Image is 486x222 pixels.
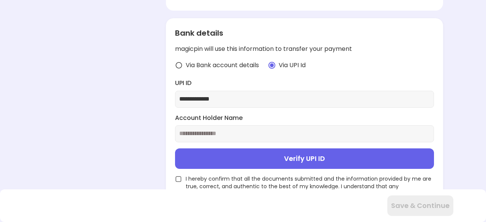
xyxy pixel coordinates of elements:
[175,114,434,123] label: Account Holder Name
[387,195,453,216] button: Save & Continue
[175,176,182,183] img: unchecked
[175,45,434,54] div: magicpin will use this information to transfer your payment
[268,61,276,69] img: radio
[186,61,259,70] span: Via Bank account details
[175,61,183,69] img: radio
[175,79,434,88] label: UPI ID
[186,175,434,198] span: I hereby confirm that all the documents submitted and the information provided by me are true, co...
[175,148,434,169] button: Verify UPI ID
[175,27,434,39] div: Bank details
[279,61,306,70] span: Via UPI Id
